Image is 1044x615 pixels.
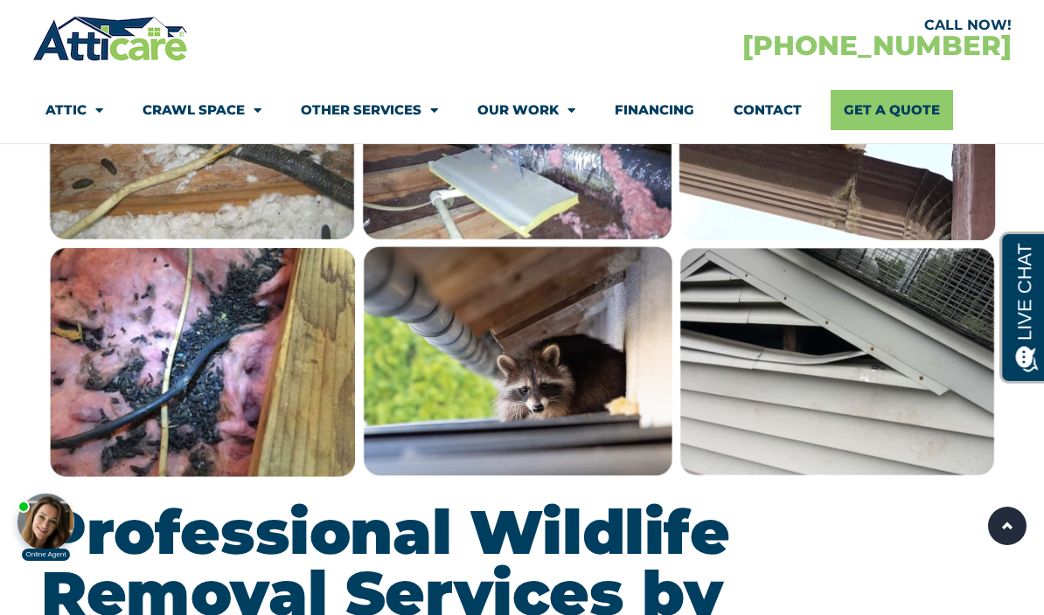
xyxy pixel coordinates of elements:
[45,90,999,130] nav: Menu
[43,14,141,36] span: Opens a chat window
[831,90,953,130] a: Get A Quote
[477,90,575,130] a: Our Work
[143,90,261,130] a: Crawl Space
[9,458,105,563] iframe: Chat Invitation
[301,90,438,130] a: Other Services
[734,90,802,130] a: Contact
[45,90,103,130] a: Attic
[615,90,694,130] a: Financing
[522,18,1012,32] div: CALL NOW!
